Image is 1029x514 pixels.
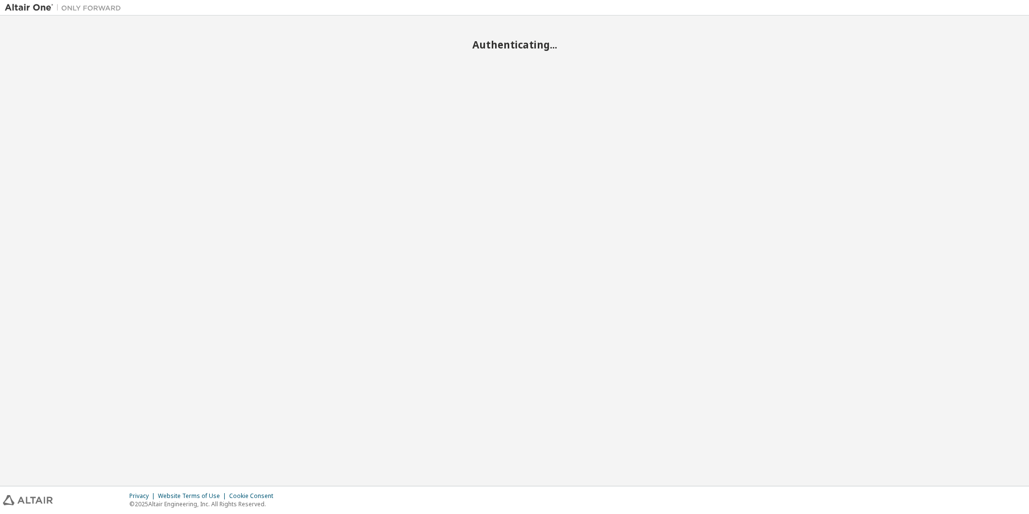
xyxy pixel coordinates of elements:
div: Privacy [129,492,158,500]
div: Cookie Consent [229,492,279,500]
div: Website Terms of Use [158,492,229,500]
img: altair_logo.svg [3,495,53,505]
img: Altair One [5,3,126,13]
p: © 2025 Altair Engineering, Inc. All Rights Reserved. [129,500,279,508]
h2: Authenticating... [5,38,1024,51]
